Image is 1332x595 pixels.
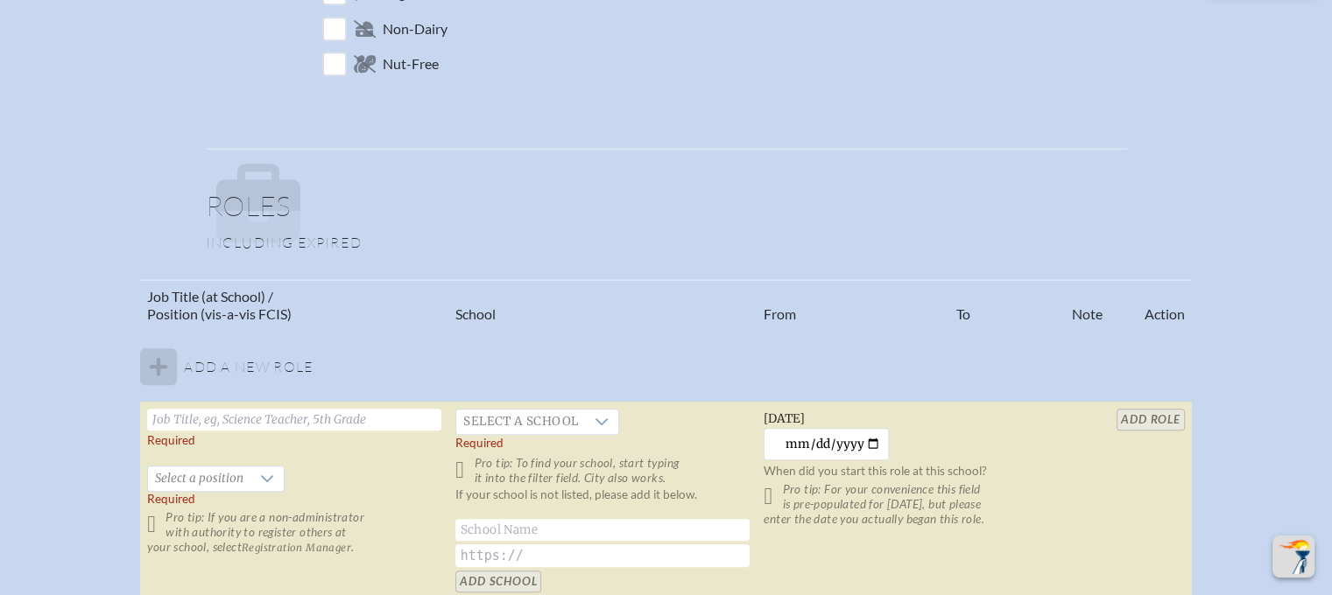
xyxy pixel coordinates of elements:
[764,411,805,426] span: [DATE]
[206,192,1127,234] h1: Roles
[383,20,448,38] span: Non-Dairy
[147,433,195,448] label: Required
[764,464,1058,479] p: When did you start this role at this school?
[206,234,1127,251] p: Including expired
[140,280,448,331] th: Job Title (at School) / Position (vis-a-vis FCIS)
[147,510,441,555] p: Pro tip: If you are a non-administrator with authority to register others at your school, select .
[764,482,1058,527] p: Pro tip: For your convenience this field is pre-populated for [DATE], but please enter the date y...
[757,280,948,331] th: From
[456,409,585,434] span: Select a school
[448,280,757,331] th: School
[455,544,750,567] input: https://
[1272,535,1314,577] button: Scroll Top
[949,280,1066,331] th: To
[455,519,750,541] input: School Name
[383,55,439,73] span: Nut-Free
[242,542,351,554] span: Registration Manager
[1065,280,1110,331] th: Note
[455,487,697,517] label: If your school is not listed, please add it below.
[1276,539,1311,574] img: To the top
[1110,280,1191,331] th: Action
[148,466,250,491] span: Select a position
[455,456,750,486] p: Pro tip: To find your school, start typing it into the filter field. City also works.
[147,409,441,430] input: Job Title, eg, Science Teacher, 5th Grade
[455,436,504,451] label: Required
[147,492,195,506] span: Required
